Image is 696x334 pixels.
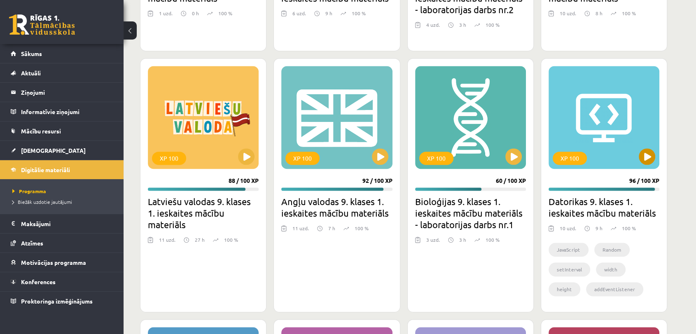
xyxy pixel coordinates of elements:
[11,83,113,102] a: Ziņojumi
[159,9,173,22] div: 1 uzd.
[596,224,603,232] p: 9 h
[459,236,466,243] p: 3 h
[11,292,113,311] a: Proktoringa izmēģinājums
[325,9,332,17] p: 9 h
[596,262,626,276] li: width
[486,21,500,28] p: 100 %
[11,102,113,121] a: Informatīvie ziņojumi
[549,196,659,219] h2: Datorikas 9. klases 1. ieskaites mācību materiāls
[21,297,93,305] span: Proktoringa izmēģinājums
[11,121,113,140] a: Mācību resursi
[21,147,86,154] span: [DEMOGRAPHIC_DATA]
[21,69,41,77] span: Aktuāli
[11,63,113,82] a: Aktuāli
[459,21,466,28] p: 3 h
[21,214,113,233] legend: Maksājumi
[11,141,113,160] a: [DEMOGRAPHIC_DATA]
[560,9,576,22] div: 10 uzd.
[11,214,113,233] a: Maksājumi
[594,243,630,257] li: Random
[21,166,70,173] span: Digitālie materiāli
[12,187,115,195] a: Programma
[11,272,113,291] a: Konferences
[553,152,587,165] div: XP 100
[560,224,576,237] div: 10 uzd.
[11,253,113,272] a: Motivācijas programma
[21,278,56,285] span: Konferences
[21,259,86,266] span: Motivācijas programma
[12,198,115,206] a: Biežāk uzdotie jautājumi
[21,239,43,247] span: Atzīmes
[11,160,113,179] a: Digitālie materiāli
[159,236,175,248] div: 11 uzd.
[192,9,199,17] p: 0 h
[9,14,75,35] a: Rīgas 1. Tālmācības vidusskola
[355,224,369,232] p: 100 %
[486,236,500,243] p: 100 %
[419,152,453,165] div: XP 100
[292,224,309,237] div: 11 uzd.
[352,9,366,17] p: 100 %
[12,199,72,205] span: Biežāk uzdotie jautājumi
[549,262,590,276] li: setInterval
[426,21,440,33] div: 4 uzd.
[12,188,46,194] span: Programma
[596,9,603,17] p: 8 h
[21,127,61,135] span: Mācību resursi
[21,102,113,121] legend: Informatīvie ziņojumi
[152,152,186,165] div: XP 100
[622,224,636,232] p: 100 %
[292,9,306,22] div: 6 uzd.
[549,282,580,296] li: height
[11,44,113,63] a: Sākums
[622,9,636,17] p: 100 %
[224,236,238,243] p: 100 %
[21,83,113,102] legend: Ziņojumi
[415,196,526,230] h2: Bioloģijas 9. klases 1. ieskaites mācību materiāls - laboratorijas darbs nr.1
[586,282,643,296] li: addEventListener
[281,196,392,219] h2: Angļu valodas 9. klases 1. ieskaites mācību materiāls
[21,50,42,57] span: Sākums
[328,224,335,232] p: 7 h
[426,236,440,248] div: 3 uzd.
[285,152,320,165] div: XP 100
[11,234,113,252] a: Atzīmes
[148,196,259,230] h2: Latviešu valodas 9. klases 1. ieskaites mācību materiāls
[549,243,589,257] li: JavaScript
[195,236,205,243] p: 27 h
[218,9,232,17] p: 100 %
